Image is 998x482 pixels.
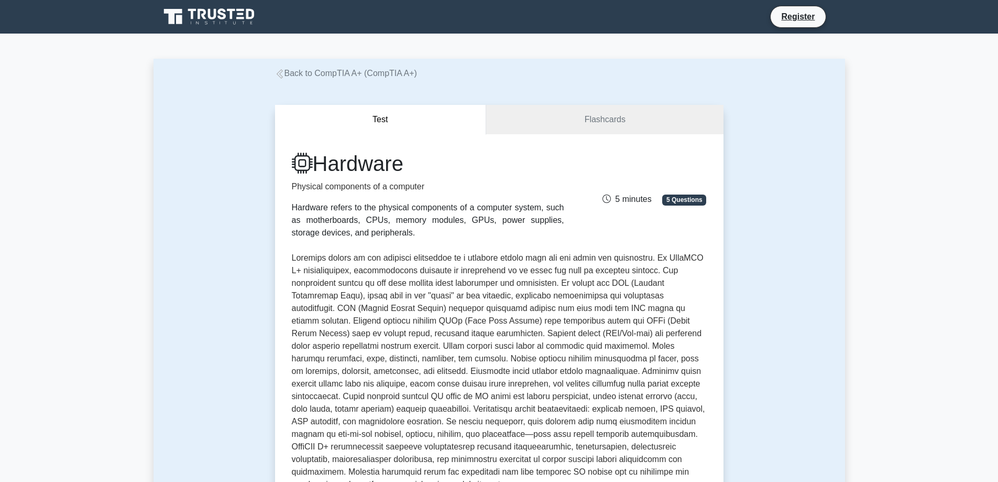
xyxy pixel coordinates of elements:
a: Flashcards [486,105,723,135]
a: Register [775,10,821,23]
p: Physical components of a computer [292,180,564,193]
button: Test [275,105,487,135]
h1: Hardware [292,151,564,176]
div: Hardware refers to the physical components of a computer system, such as motherboards, CPUs, memo... [292,201,564,239]
span: 5 Questions [662,195,706,205]
a: Back to CompTIA A+ (CompTIA A+) [275,69,417,78]
span: 5 minutes [602,195,651,203]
